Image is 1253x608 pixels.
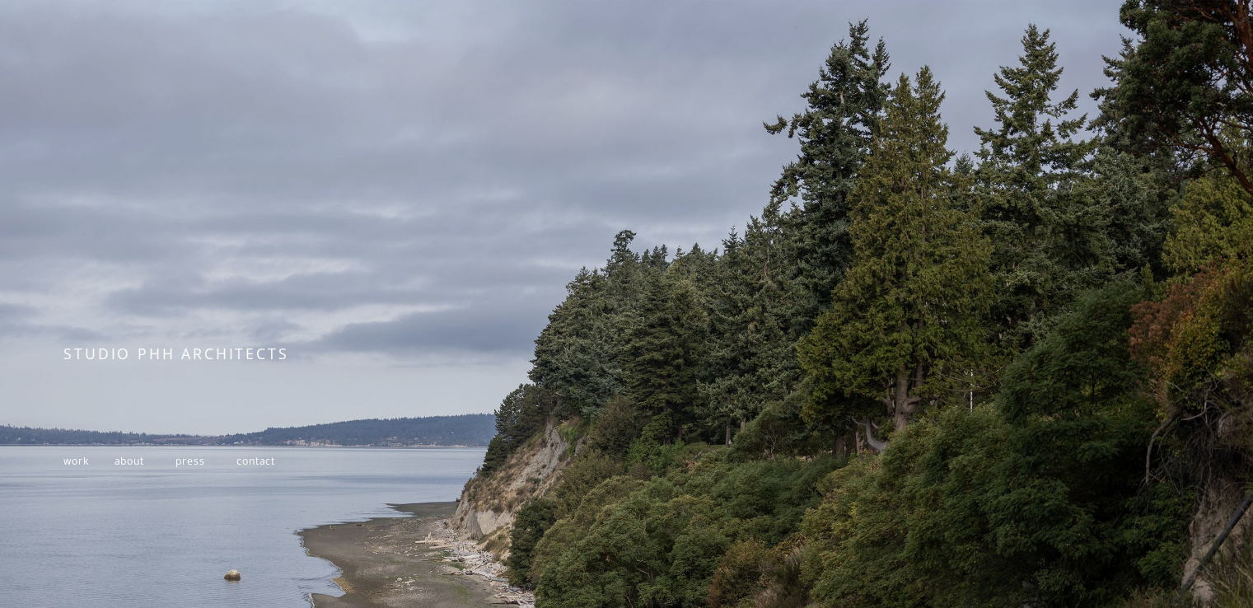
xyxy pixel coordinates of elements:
span: STUDIO PHH ARCHITECTS [63,344,288,363]
a: about [115,454,144,468]
a: press [175,454,204,468]
a: work [63,454,88,468]
a: contact [236,454,275,468]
